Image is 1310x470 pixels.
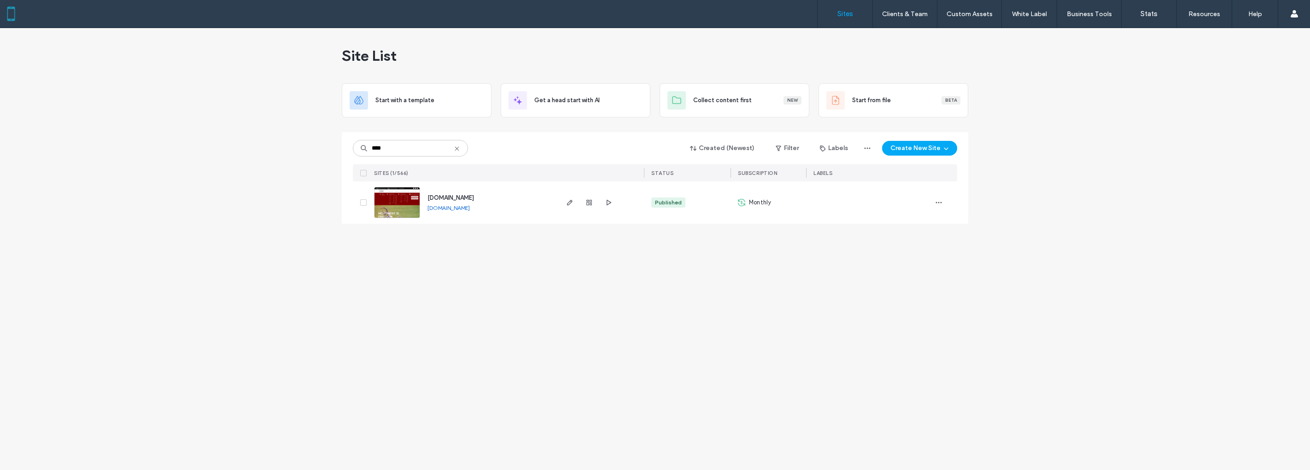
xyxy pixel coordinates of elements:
[1067,10,1112,18] label: Business Tools
[374,170,409,176] span: SITES (1/566)
[1262,422,1310,470] iframe: Duda-gen Chat Button Frame
[427,194,474,201] a: [DOMAIN_NAME]
[882,141,957,156] button: Create New Site
[1188,10,1220,18] label: Resources
[1140,10,1158,18] label: Stats
[813,170,832,176] span: LABELS
[947,10,993,18] label: Custom Assets
[784,96,801,104] div: New
[693,96,752,105] span: Collect content first
[375,96,434,105] span: Start with a template
[738,170,777,176] span: SUBSCRIPTION
[1012,10,1047,18] label: White Label
[1248,10,1262,18] label: Help
[501,83,650,117] div: Get a head start with AI
[682,141,763,156] button: Created (Newest)
[766,141,808,156] button: Filter
[342,46,397,65] span: Site List
[534,96,600,105] span: Get a head start with AI
[942,96,960,104] div: Beta
[749,198,771,207] span: Monthly
[655,198,682,207] div: Published
[427,204,470,211] a: [DOMAIN_NAME]
[651,170,673,176] span: STATUS
[882,10,928,18] label: Clients & Team
[342,83,491,117] div: Start with a template
[812,141,856,156] button: Labels
[837,10,853,18] label: Sites
[852,96,891,105] span: Start from file
[660,83,809,117] div: Collect content firstNew
[819,83,968,117] div: Start from fileBeta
